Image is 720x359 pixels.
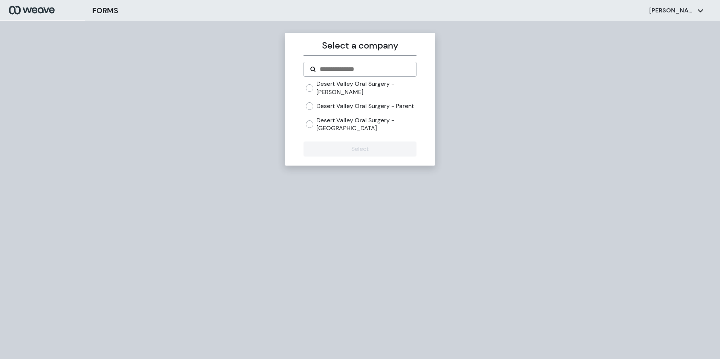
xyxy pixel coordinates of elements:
[316,102,414,110] label: Desert Valley Oral Surgery - Parent
[316,80,416,96] label: Desert Valley Oral Surgery - [PERSON_NAME]
[92,5,118,16] h3: FORMS
[304,39,416,52] p: Select a company
[319,65,410,74] input: Search
[316,116,416,132] label: Desert Valley Oral Surgery - [GEOGRAPHIC_DATA]
[649,6,694,15] p: [PERSON_NAME]
[304,141,416,157] button: Select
